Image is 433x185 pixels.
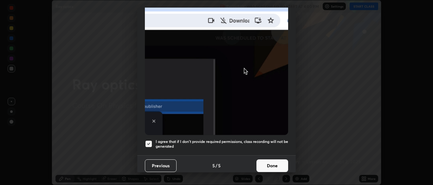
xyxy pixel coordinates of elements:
[218,162,221,169] h4: 5
[145,159,177,172] button: Previous
[216,162,217,169] h4: /
[256,159,288,172] button: Done
[212,162,215,169] h4: 5
[156,139,288,149] h5: I agree that if I don't provide required permissions, class recording will not be generated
